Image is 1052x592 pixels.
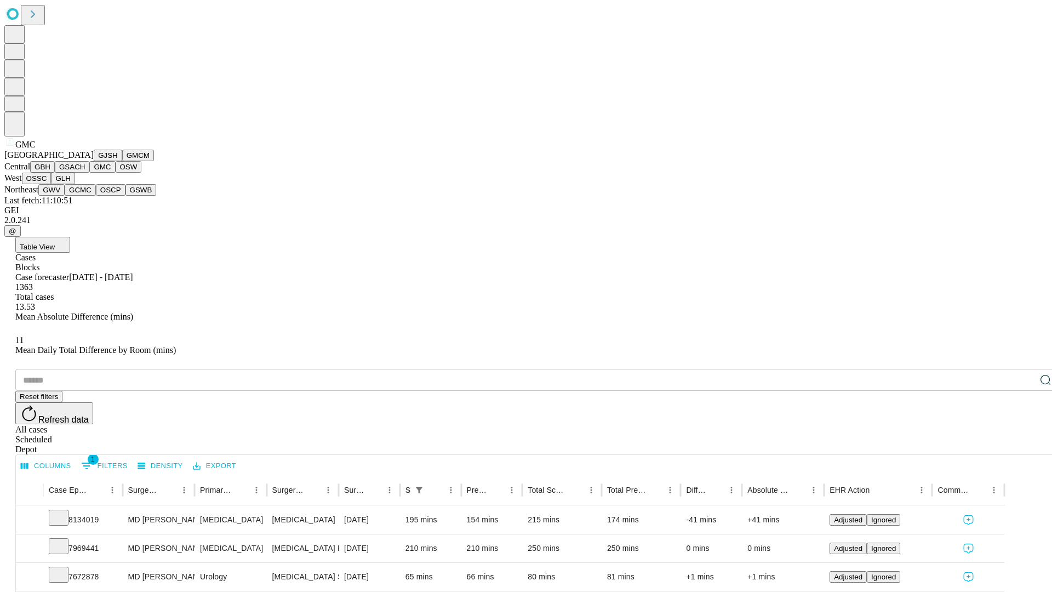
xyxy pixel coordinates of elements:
button: Menu [724,482,739,498]
div: 7672878 [49,563,117,591]
button: Ignored [867,543,900,554]
button: Select columns [18,458,74,475]
div: 66 mins [467,563,517,591]
div: 210 mins [467,534,517,562]
button: Sort [568,482,584,498]
button: Menu [914,482,929,498]
div: 154 mins [467,506,517,534]
button: Sort [708,482,724,498]
button: Sort [233,482,249,498]
button: GJSH [94,150,122,161]
button: Density [135,458,186,475]
div: GEI [4,206,1048,215]
span: West [4,173,22,183]
button: GMCM [122,150,154,161]
div: [DATE] [344,534,395,562]
span: Adjusted [834,544,862,553]
button: GBH [30,161,55,173]
span: Ignored [871,573,896,581]
button: @ [4,225,21,237]
button: Adjusted [830,514,867,526]
div: 210 mins [405,534,456,562]
button: Menu [662,482,678,498]
span: [DATE] - [DATE] [69,272,133,282]
div: Surgery Date [344,486,365,494]
button: Sort [647,482,662,498]
div: 2.0.241 [4,215,1048,225]
button: GWV [38,184,65,196]
div: +1 mins [747,563,819,591]
button: GCMC [65,184,96,196]
span: Adjusted [834,516,862,524]
button: Refresh data [15,402,93,424]
button: Menu [443,482,459,498]
button: Menu [321,482,336,498]
div: 1 active filter [411,482,427,498]
div: 195 mins [405,506,456,534]
button: Show filters [78,457,130,475]
button: OSW [116,161,142,173]
div: 250 mins [528,534,596,562]
div: [DATE] [344,563,395,591]
div: +41 mins [747,506,819,534]
div: Scheduled In Room Duration [405,486,410,494]
div: 174 mins [607,506,676,534]
button: Sort [89,482,105,498]
button: OSCP [96,184,125,196]
span: GMC [15,140,35,149]
div: Case Epic Id [49,486,88,494]
button: Adjusted [830,543,867,554]
button: Sort [971,482,986,498]
div: [DATE] [344,506,395,534]
button: Sort [367,482,382,498]
div: 8134019 [49,506,117,534]
span: Total cases [15,292,54,301]
button: Sort [428,482,443,498]
button: Table View [15,237,70,253]
div: Surgeon Name [128,486,160,494]
button: Menu [986,482,1002,498]
span: Mean Absolute Difference (mins) [15,312,133,321]
button: Sort [305,482,321,498]
button: Menu [382,482,397,498]
button: Menu [105,482,120,498]
div: MD [PERSON_NAME] [PERSON_NAME] Md [128,506,189,534]
span: Last fetch: 11:10:51 [4,196,72,205]
div: [MEDICAL_DATA] PARTIAL [MEDICAL_DATA] [MEDICAL_DATA] PRESERVING [272,534,333,562]
div: 65 mins [405,563,456,591]
div: Comments [937,486,969,494]
span: Table View [20,243,55,251]
button: Reset filters [15,391,62,402]
div: Primary Service [200,486,232,494]
div: Urology [200,563,261,591]
button: Sort [161,482,176,498]
div: Absolute Difference [747,486,790,494]
span: Reset filters [20,392,58,401]
span: [GEOGRAPHIC_DATA] [4,150,94,160]
div: MD [PERSON_NAME] [PERSON_NAME] Md [128,534,189,562]
span: 13.53 [15,302,35,311]
span: Adjusted [834,573,862,581]
button: GLH [51,173,75,184]
span: Mean Daily Total Difference by Room (mins) [15,345,176,355]
span: 1363 [15,282,33,292]
button: Ignored [867,571,900,583]
div: MD [PERSON_NAME] Md [128,563,189,591]
button: GSACH [55,161,89,173]
div: Total Predicted Duration [607,486,647,494]
div: -41 mins [686,506,736,534]
button: Menu [584,482,599,498]
div: EHR Action [830,486,870,494]
button: Ignored [867,514,900,526]
span: Central [4,162,30,171]
div: 215 mins [528,506,596,534]
div: Total Scheduled Duration [528,486,567,494]
button: Sort [871,482,886,498]
span: Case forecaster [15,272,69,282]
div: 7969441 [49,534,117,562]
button: Menu [806,482,821,498]
button: OSSC [22,173,52,184]
button: Expand [21,511,38,530]
button: Expand [21,568,38,587]
div: Surgery Name [272,486,304,494]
